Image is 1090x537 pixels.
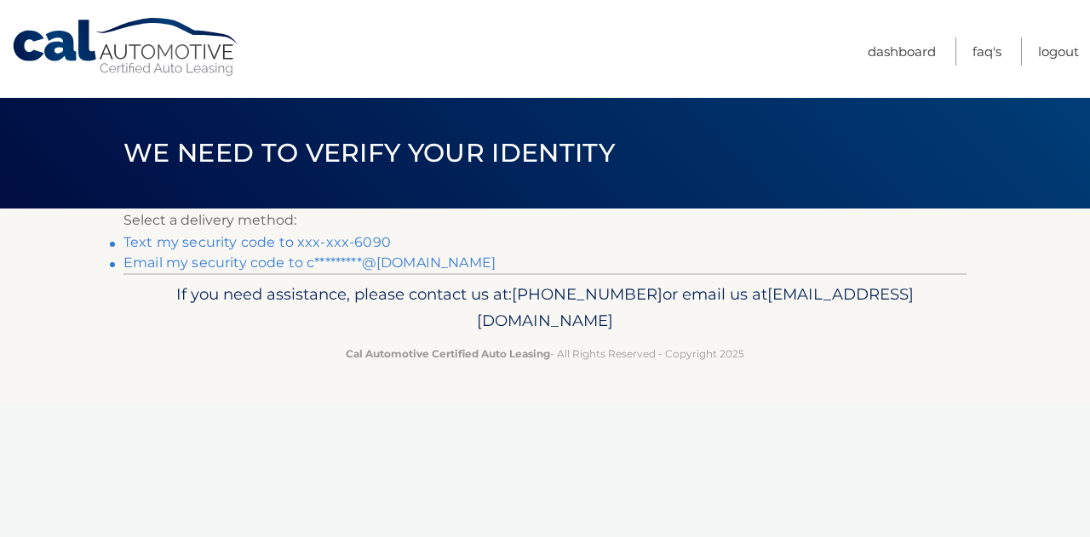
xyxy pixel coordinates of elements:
[972,37,1001,66] a: FAQ's
[11,17,241,77] a: Cal Automotive
[123,234,391,250] a: Text my security code to xxx-xxx-6090
[123,209,967,232] p: Select a delivery method:
[135,345,955,363] p: - All Rights Reserved - Copyright 2025
[123,137,615,169] span: We need to verify your identity
[346,347,550,360] strong: Cal Automotive Certified Auto Leasing
[123,254,496,271] a: Email my security code to c*********@[DOMAIN_NAME]
[135,281,955,335] p: If you need assistance, please contact us at: or email us at
[1038,37,1079,66] a: Logout
[512,284,663,304] span: [PHONE_NUMBER]
[868,37,936,66] a: Dashboard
